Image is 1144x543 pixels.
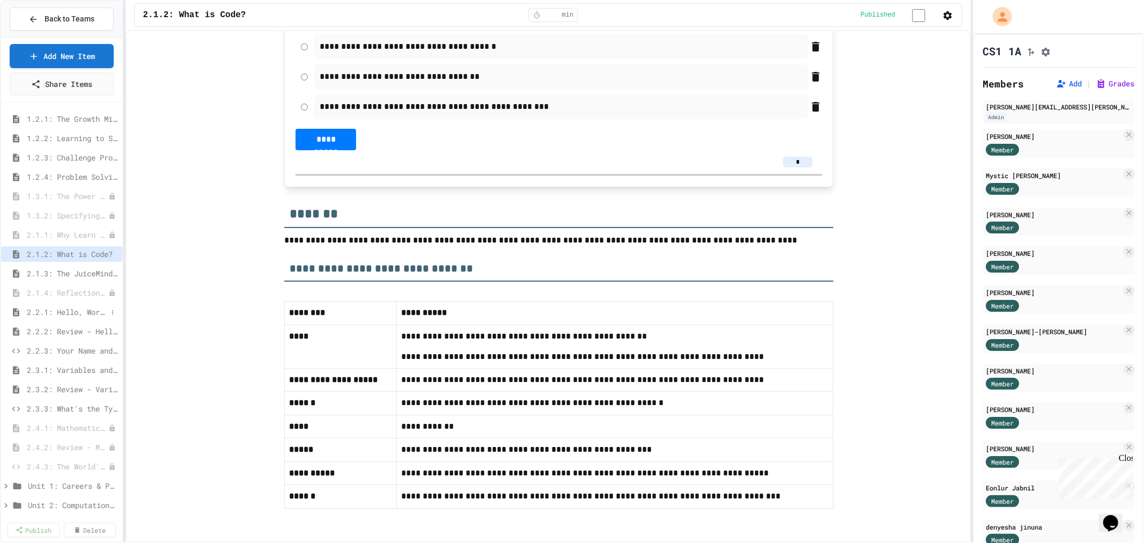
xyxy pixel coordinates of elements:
button: Back to Teams [10,8,114,31]
span: Member [991,184,1014,194]
iframe: chat widget [1055,453,1133,499]
span: 1.2.4: Problem Solving Practice [27,171,118,182]
span: 1.3.2: Specifying Ideas with Pseudocode [27,210,108,221]
div: [PERSON_NAME] [986,444,1121,453]
h2: Members [983,76,1024,91]
div: [PERSON_NAME] [986,131,1121,141]
span: Published [861,11,896,19]
span: 2.1.3: The JuiceMind IDE [27,268,118,279]
span: Member [991,418,1014,428]
span: 2.2.1: Hello, World! [27,306,107,318]
div: Unpublished [108,193,116,200]
div: Content is published and visible to students [861,8,939,21]
a: Add New Item [10,44,114,68]
div: [PERSON_NAME] [986,288,1121,297]
span: 2.4.1: Mathematical Operators [27,422,108,434]
span: min [562,11,574,19]
span: 1.2.2: Learning to Solve Hard Problems [27,133,118,144]
div: [PERSON_NAME]-[PERSON_NAME] [986,327,1121,336]
span: Member [991,301,1014,311]
span: Back to Teams [45,13,94,25]
a: Share Items [10,72,114,96]
div: [PERSON_NAME][EMAIL_ADDRESS][PERSON_NAME][DOMAIN_NAME] [986,102,1131,112]
span: 2.3.1: Variables and Data Types [27,364,118,376]
button: Assignment Settings [1040,45,1051,57]
span: Member [991,457,1014,467]
div: [PERSON_NAME] [986,248,1121,258]
div: Admin [986,113,1006,122]
button: Grades [1096,78,1134,89]
span: Member [991,262,1014,271]
span: 2.1.4: Reflection - Evolving Technology [27,287,108,298]
div: Chat with us now!Close [4,4,74,68]
button: Add [1056,78,1082,89]
a: Delete [64,523,116,538]
div: [PERSON_NAME] [986,405,1121,414]
div: Unpublished [108,444,116,451]
span: 2.2.2: Review - Hello, World! [27,326,118,337]
div: Unpublished [108,289,116,297]
span: | [1086,77,1091,90]
span: 2.4.3: The World's Worst [PERSON_NAME] Market [27,461,108,472]
input: publish toggle [899,9,938,22]
span: 1.3.1: The Power of Algorithms [27,190,108,202]
span: 2.3.2: Review - Variables and Data Types [27,384,118,395]
span: 2.3.3: What's the Type? [27,403,118,414]
span: Member [991,340,1014,350]
div: [PERSON_NAME] [986,210,1121,219]
span: 2.2.3: Your Name and Favorite Movie [27,345,118,356]
div: Unpublished [108,231,116,239]
span: Member [991,379,1014,388]
div: Unpublished [108,424,116,432]
span: Unit 2: Computational Thinking & Problem-Solving [28,500,118,511]
a: Publish [8,523,60,538]
div: My Account [981,4,1015,29]
button: More options [107,307,118,318]
h1: CS1 1A [983,43,1021,58]
span: 2.1.1: Why Learn to Program? [27,229,108,240]
button: Click to see fork details [1025,45,1036,57]
iframe: chat widget [1099,500,1133,532]
div: [PERSON_NAME] [986,366,1121,376]
span: 1.2.3: Challenge Problem - The Bridge [27,152,118,163]
span: Unit 1: Careers & Professionalism [28,480,118,491]
div: Eonlur Jabnil [986,483,1121,493]
span: Member [991,145,1014,155]
span: 2.1.2: What is Code? [143,9,246,21]
div: Mystic [PERSON_NAME] [986,171,1121,180]
span: 1.2.1: The Growth Mindset [27,113,118,124]
span: Member [991,223,1014,232]
span: 2.4.2: Review - Mathematical Operators [27,442,108,453]
span: 2.1.2: What is Code? [27,248,118,260]
span: Member [991,496,1014,506]
div: Unpublished [108,212,116,219]
div: denyesha jinuna [986,522,1121,532]
div: Unpublished [108,463,116,471]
